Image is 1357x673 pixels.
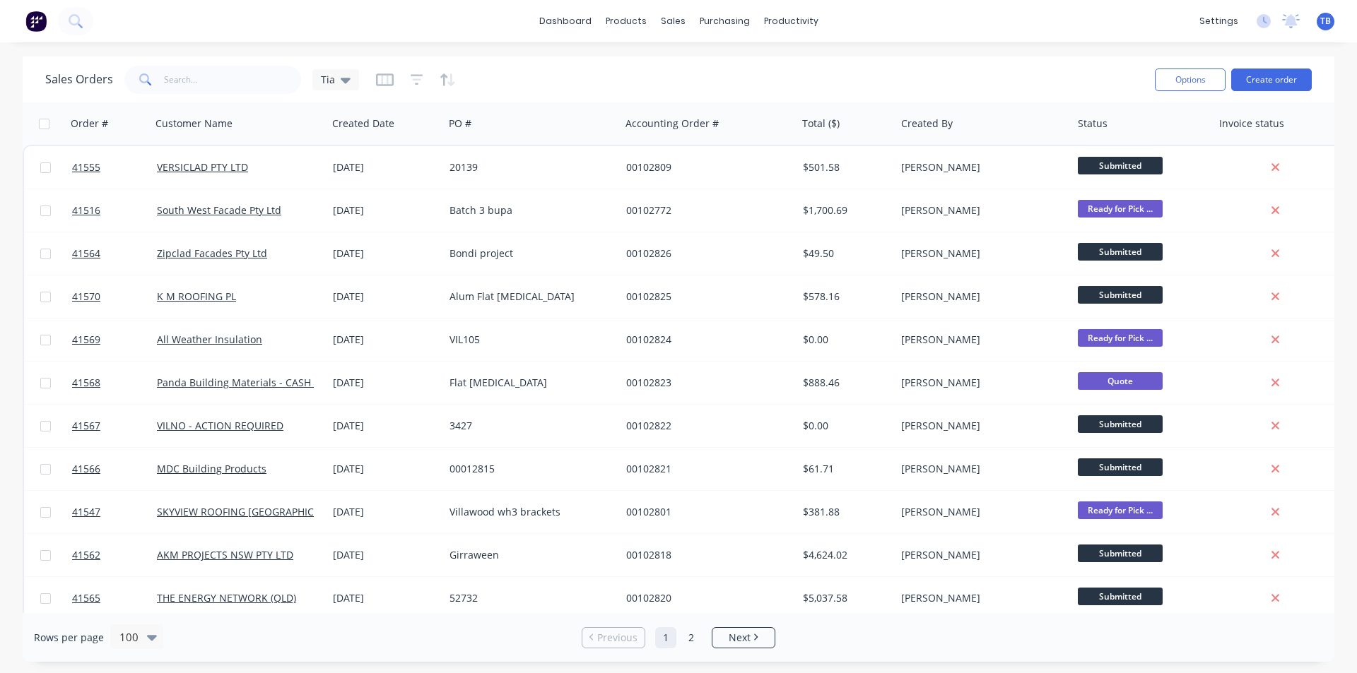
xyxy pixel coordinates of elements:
[333,548,438,562] div: [DATE]
[450,290,606,304] div: Alum Flat [MEDICAL_DATA]
[803,462,886,476] div: $61.71
[333,376,438,390] div: [DATE]
[450,160,606,174] div: 20139
[1155,69,1226,91] button: Options
[72,462,100,476] span: 41566
[1078,458,1163,476] span: Submitted
[626,376,783,390] div: 00102823
[532,11,599,32] a: dashboard
[450,376,606,390] div: Flat [MEDICAL_DATA]
[1078,157,1163,174] span: Submitted
[901,117,953,131] div: Created By
[901,548,1058,562] div: [PERSON_NAME]
[712,631,775,645] a: Next page
[157,419,283,432] a: VILNO - ACTION REQUIRED
[803,290,886,304] div: $578.16
[1231,69,1312,91] button: Create order
[1320,15,1331,28] span: TB
[803,505,886,519] div: $381.88
[626,160,783,174] div: 00102809
[72,189,157,232] a: 41516
[333,333,438,347] div: [DATE]
[681,627,702,648] a: Page 2
[333,462,438,476] div: [DATE]
[72,534,157,576] a: 41562
[901,591,1058,605] div: [PERSON_NAME]
[72,318,157,361] a: 41569
[72,577,157,619] a: 41565
[450,246,606,261] div: Bondi project
[72,203,100,218] span: 41516
[1078,501,1163,519] span: Ready for Pick ...
[625,117,719,131] div: Accounting Order #
[157,333,262,346] a: All Weather Insulation
[72,505,100,519] span: 41547
[626,246,783,261] div: 00102826
[72,275,157,318] a: 41570
[599,11,654,32] div: products
[157,246,267,260] a: Zipclad Facades Pty Ltd
[157,548,293,561] a: AKM PROJECTS NSW PTY LTD
[901,246,1058,261] div: [PERSON_NAME]
[803,548,886,562] div: $4,624.02
[157,376,336,389] a: Panda Building Materials - CASH SALE
[803,203,886,218] div: $1,700.69
[34,631,104,645] span: Rows per page
[1192,11,1245,32] div: settings
[1078,243,1163,261] span: Submitted
[901,376,1058,390] div: [PERSON_NAME]
[1078,329,1163,347] span: Ready for Pick ...
[729,631,751,645] span: Next
[72,491,157,533] a: 41547
[157,462,266,475] a: MDC Building Products
[333,160,438,174] div: [DATE]
[901,505,1058,519] div: [PERSON_NAME]
[655,627,676,648] a: Page 1 is your current page
[626,591,783,605] div: 00102820
[157,203,281,217] a: South West Facade Pty Ltd
[72,333,100,347] span: 41569
[449,117,471,131] div: PO #
[45,73,113,86] h1: Sales Orders
[626,462,783,476] div: 00102821
[576,627,781,648] ul: Pagination
[321,72,335,87] span: Tia
[450,203,606,218] div: Batch 3 bupa
[72,362,157,404] a: 41568
[901,419,1058,433] div: [PERSON_NAME]
[1078,372,1163,390] span: Quote
[72,290,100,304] span: 41570
[155,117,233,131] div: Customer Name
[582,631,645,645] a: Previous page
[157,160,248,174] a: VERSICLAD PTY LTD
[757,11,826,32] div: productivity
[1078,588,1163,605] span: Submitted
[72,405,157,447] a: 41567
[450,419,606,433] div: 3427
[72,448,157,490] a: 41566
[157,591,296,604] a: THE ENERGY NETWORK (QLD)
[597,631,638,645] span: Previous
[164,66,302,94] input: Search...
[450,505,606,519] div: Villawood wh3 brackets
[803,591,886,605] div: $5,037.58
[25,11,47,32] img: Factory
[450,548,606,562] div: Girraween
[1078,415,1163,433] span: Submitted
[901,333,1058,347] div: [PERSON_NAME]
[901,203,1058,218] div: [PERSON_NAME]
[626,505,783,519] div: 00102801
[333,246,438,261] div: [DATE]
[332,117,394,131] div: Created Date
[450,462,606,476] div: 00012815
[333,505,438,519] div: [DATE]
[1078,286,1163,304] span: Submitted
[803,419,886,433] div: $0.00
[1219,117,1284,131] div: Invoice status
[333,419,438,433] div: [DATE]
[626,290,783,304] div: 00102825
[72,548,100,562] span: 41562
[72,376,100,390] span: 41568
[450,591,606,605] div: 52732
[803,246,886,261] div: $49.50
